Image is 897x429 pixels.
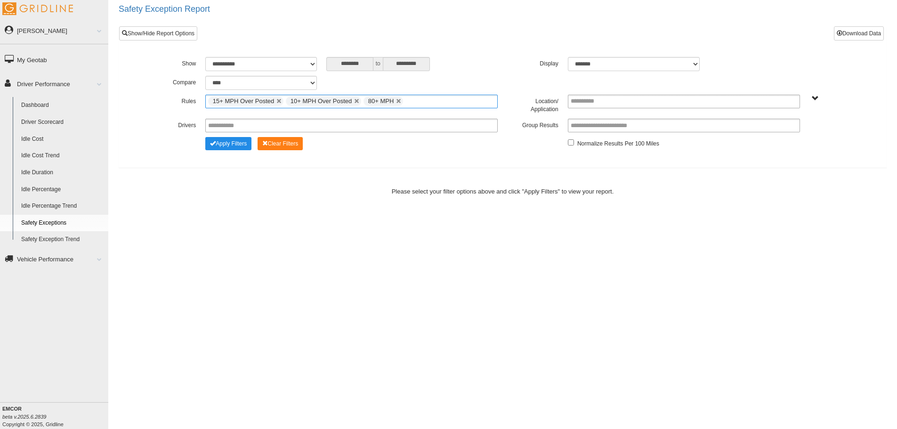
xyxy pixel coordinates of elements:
[2,2,73,15] img: Gridline
[17,231,108,248] a: Safety Exception Trend
[17,131,108,148] a: Idle Cost
[119,26,197,40] a: Show/Hide Report Options
[140,57,201,68] label: Show
[2,406,22,412] b: EMCOR
[140,76,201,87] label: Compare
[502,95,563,114] label: Location/ Application
[140,119,201,130] label: Drivers
[2,405,108,428] div: Copyright © 2025, Gridline
[17,198,108,215] a: Idle Percentage Trend
[17,114,108,131] a: Driver Scorecard
[140,95,201,106] label: Rules
[577,137,659,148] label: Normalize Results Per 100 Miles
[291,97,352,105] span: 10+ MPH Over Posted
[17,97,108,114] a: Dashboard
[17,215,108,232] a: Safety Exceptions
[213,97,274,105] span: 15+ MPH Over Posted
[373,57,383,71] span: to
[368,97,394,105] span: 80+ MPH
[502,57,563,68] label: Display
[2,414,46,420] i: beta v.2025.6.2839
[17,164,108,181] a: Idle Duration
[834,26,884,40] button: Download Data
[17,181,108,198] a: Idle Percentage
[205,137,251,150] button: Change Filter Options
[258,137,303,150] button: Change Filter Options
[119,5,897,14] h2: Safety Exception Report
[502,119,563,130] label: Group Results
[116,187,889,196] div: Please select your filter options above and click "Apply Filters" to view your report.
[17,147,108,164] a: Idle Cost Trend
